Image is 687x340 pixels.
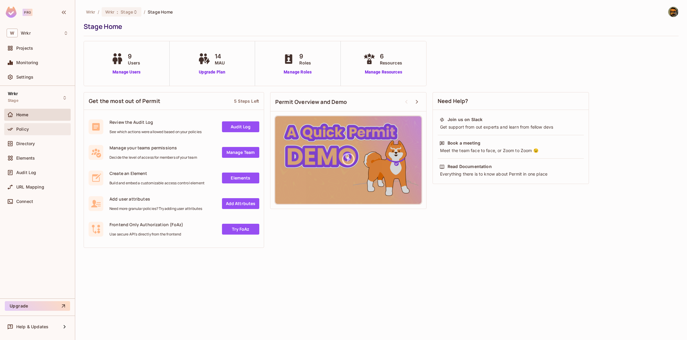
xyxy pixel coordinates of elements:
span: W [7,29,18,37]
div: Read Documentation [448,164,492,170]
span: Monitoring [16,60,39,65]
div: Get support from out experts and learn from fellow devs [439,124,582,130]
span: Need more granular policies? Try adding user attributes [109,206,202,211]
a: Manage Team [222,147,259,158]
span: Wrkr [8,91,18,96]
span: Policy [16,127,29,132]
button: Upgrade [5,301,70,311]
span: Directory [16,141,35,146]
div: Join us on Slack [448,117,482,123]
a: Manage Users [110,69,143,75]
span: Frontend Only Authorization (FoAz) [109,222,183,227]
span: Create an Element [109,170,205,176]
li: / [144,9,145,15]
span: Connect [16,199,33,204]
a: Elements [222,173,259,183]
span: the active workspace [86,9,95,15]
span: Users [128,60,140,66]
span: Settings [16,75,33,80]
span: Resources [380,60,402,66]
div: Stage Home [84,22,676,31]
span: : [116,10,119,14]
a: Add Attrbutes [222,198,259,209]
img: Ashwath Paratal [668,7,678,17]
a: Manage Resources [362,69,405,75]
span: Add user attributes [109,196,202,202]
li: / [98,9,99,15]
span: Roles [299,60,311,66]
div: Book a meeting [448,140,480,146]
span: Stage Home [148,9,173,15]
span: Projects [16,46,33,51]
span: Workspace: Wrkr [21,31,31,36]
span: Manage your teams permissions [109,145,197,151]
span: Audit Log [16,170,36,175]
a: Manage Roles [281,69,314,75]
span: Permit Overview and Demo [275,98,347,106]
div: Meet the team face to face, or Zoom to Zoom 😉 [439,148,582,154]
div: Everything there is to know about Permit in one place [439,171,582,177]
span: See which actions were allowed based on your policies [109,129,202,134]
span: Elements [16,156,35,161]
span: 9 [299,52,311,61]
span: Use secure API's directly from the frontend [109,232,183,237]
span: Build and embed a customizable access control element [109,181,205,186]
span: 14 [215,52,225,61]
span: URL Mapping [16,185,44,189]
a: Try FoAz [222,224,259,235]
img: SReyMgAAAABJRU5ErkJggg== [6,7,17,18]
span: Need Help? [438,97,468,105]
div: 5 Steps Left [234,98,259,104]
a: Audit Log [222,121,259,132]
a: Upgrade Plan [197,69,228,75]
span: Stage [121,9,133,15]
span: Review the Audit Log [109,119,202,125]
span: Wrkr [105,9,115,15]
span: MAU [215,60,225,66]
span: Get the most out of Permit [89,97,160,105]
span: 6 [380,52,402,61]
span: Stage [8,98,18,103]
span: Help & Updates [16,324,48,329]
div: Pro [23,9,32,16]
span: 9 [128,52,140,61]
span: Decide the level of access for members of your team [109,155,197,160]
span: Home [16,112,29,117]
